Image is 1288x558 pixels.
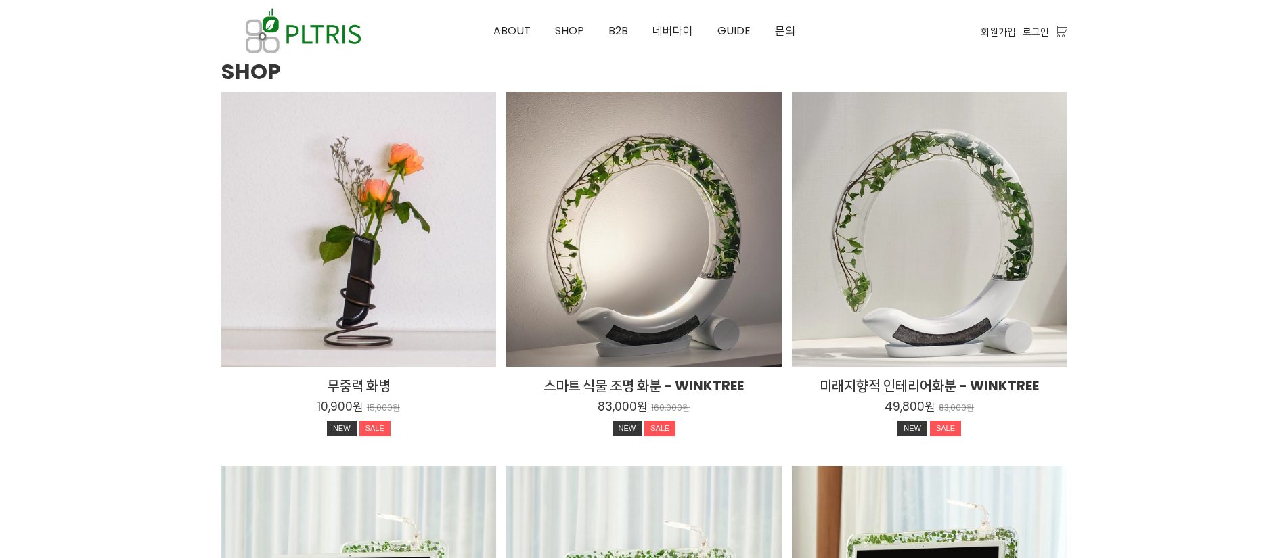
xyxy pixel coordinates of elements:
[939,403,974,413] p: 83,000원
[221,376,497,395] h2: 무중력 화병
[644,421,675,437] div: SALE
[221,56,281,87] strong: SHOP
[124,450,140,461] span: 대화
[506,376,782,442] a: 스마트 식물 조명 화분 - WINKTREE 83,000원 160,000원 NEWSALE
[359,421,391,437] div: SALE
[717,23,751,39] span: GUIDE
[897,421,927,437] div: NEW
[652,23,693,39] span: 네버다이
[705,1,763,62] a: GUIDE
[506,376,782,395] h2: 스마트 식물 조명 화분 - WINKTREE
[221,376,497,442] a: 무중력 화병 10,900원 15,000원 NEWSALE
[493,23,531,39] span: ABOUT
[543,1,596,62] a: SHOP
[792,376,1067,442] a: 미래지향적 인테리어화분 - WINKTREE 49,800원 83,000원 NEWSALE
[367,403,400,413] p: 15,000원
[981,24,1016,39] a: 회원가입
[209,449,225,460] span: 설정
[555,23,584,39] span: SHOP
[598,399,647,414] p: 83,000원
[763,1,807,62] a: 문의
[792,376,1067,395] h2: 미래지향적 인테리어화분 - WINKTREE
[327,421,357,437] div: NEW
[43,449,51,460] span: 홈
[640,1,705,62] a: 네버다이
[885,399,935,414] p: 49,800원
[596,1,640,62] a: B2B
[175,429,260,463] a: 설정
[317,399,363,414] p: 10,900원
[4,429,89,463] a: 홈
[930,421,961,437] div: SALE
[481,1,543,62] a: ABOUT
[613,421,642,437] div: NEW
[775,23,795,39] span: 문의
[651,403,690,413] p: 160,000원
[608,23,628,39] span: B2B
[89,429,175,463] a: 대화
[1023,24,1049,39] a: 로그인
